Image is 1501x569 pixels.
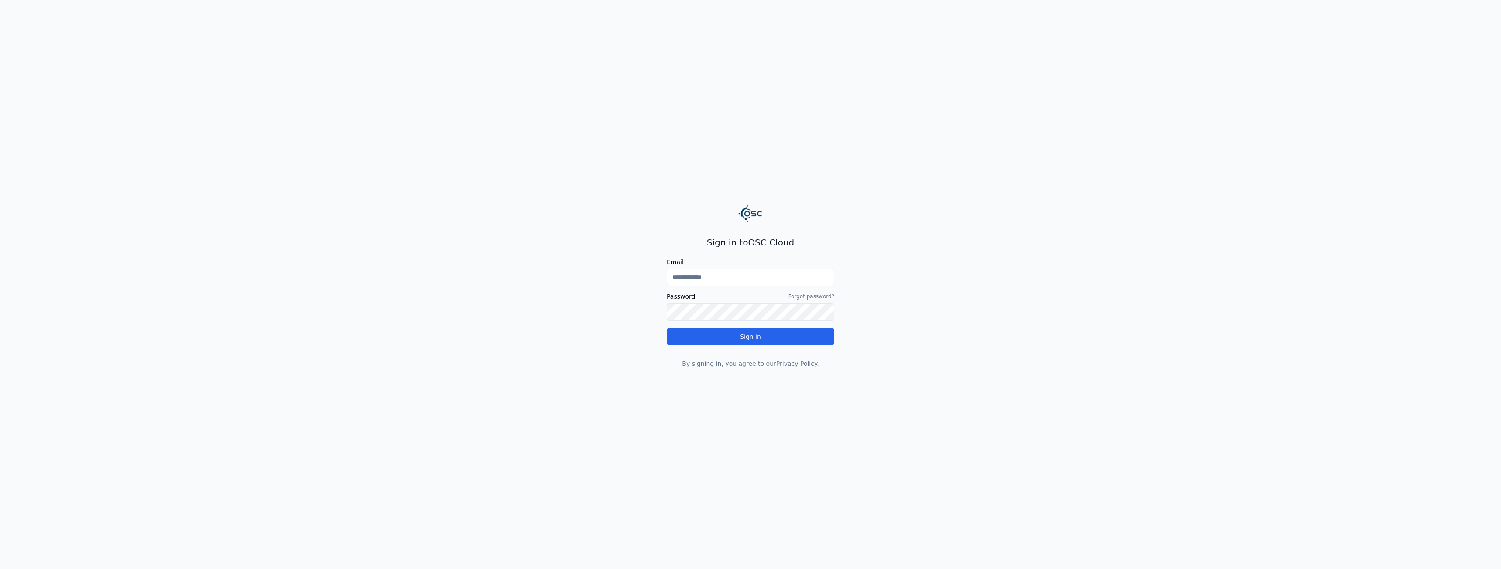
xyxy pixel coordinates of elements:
[667,293,695,300] label: Password
[667,259,834,265] label: Email
[667,236,834,249] h2: Sign in to OSC Cloud
[667,328,834,345] button: Sign in
[788,293,834,300] a: Forgot password?
[738,201,763,226] img: Logo
[776,360,817,367] a: Privacy Policy
[667,359,834,368] p: By signing in, you agree to our .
